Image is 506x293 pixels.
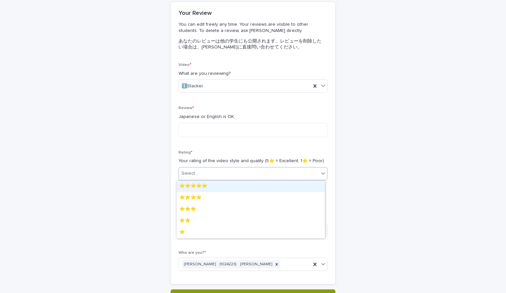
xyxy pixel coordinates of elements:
span: Review [179,106,194,110]
div: ⭐️ [177,227,325,238]
span: ℹ️Stacker [182,83,203,90]
span: Who are you? [179,251,206,255]
p: Japanese or English is OK. [179,113,327,120]
div: ⭐️⭐️ [177,215,325,227]
span: Rating [179,151,192,155]
p: You can edit freely any time. Your reviews are visible to other students. To delete a review, ask... [179,21,325,33]
span: Video [179,63,191,67]
p: あなたのレビューは他の学生にも公開されます。レビューを削除したい場合は、[PERSON_NAME]に直接問い合わせてください。 [179,38,325,50]
p: Your rating of the video style and quality (5⭐️ = Excellent, 1⭐️ = Poor) [179,158,327,164]
div: Select... [182,170,198,177]
div: ⭐️⭐️⭐️ [177,204,325,215]
div: [PERSON_NAME] (1024223) [PERSON_NAME] [182,260,273,269]
div: ⭐️⭐️⭐️⭐️⭐️ [177,181,325,192]
div: ⭐️⭐️⭐️⭐️ [177,192,325,204]
p: What are you reviewing? [179,70,327,77]
h2: Your Review [179,10,212,17]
